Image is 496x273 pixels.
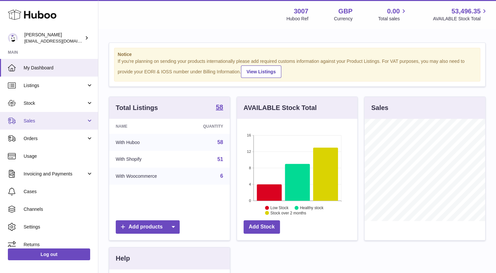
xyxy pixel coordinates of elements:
span: Usage [24,153,93,159]
span: Invoicing and Payments [24,171,86,177]
span: Orders [24,136,86,142]
a: 0.00 Total sales [378,7,407,22]
div: [PERSON_NAME] [24,32,83,44]
h3: Sales [371,103,388,112]
td: With Woocommerce [109,168,184,185]
a: 58 [216,104,223,112]
span: 0.00 [387,7,400,16]
a: 6 [220,173,223,179]
td: With Huboo [109,134,184,151]
text: 8 [249,166,251,170]
strong: GBP [338,7,352,16]
span: [EMAIL_ADDRESS][DOMAIN_NAME] [24,38,96,44]
text: Stock over 2 months [270,211,306,215]
a: 53,496.35 AVAILABLE Stock Total [433,7,488,22]
h3: AVAILABLE Stock Total [244,103,317,112]
span: 53,496.35 [451,7,481,16]
h3: Help [116,254,130,263]
th: Quantity [184,119,229,134]
span: AVAILABLE Stock Total [433,16,488,22]
span: Settings [24,224,93,230]
text: 12 [247,150,251,154]
strong: Notice [118,51,477,58]
a: View Listings [241,65,281,78]
div: Huboo Ref [287,16,308,22]
span: Cases [24,189,93,195]
td: With Shopify [109,151,184,168]
span: Channels [24,206,93,212]
div: If you're planning on sending your products internationally please add required customs informati... [118,58,477,78]
div: Currency [334,16,353,22]
text: Low Stock [270,206,289,210]
text: Healthy stock [300,206,324,210]
a: Log out [8,248,90,260]
a: 51 [217,156,223,162]
span: Listings [24,82,86,89]
span: Stock [24,100,86,106]
span: Sales [24,118,86,124]
a: 58 [217,139,223,145]
text: 16 [247,133,251,137]
strong: 58 [216,104,223,110]
a: Add products [116,220,180,234]
strong: 3007 [294,7,308,16]
th: Name [109,119,184,134]
text: 0 [249,199,251,203]
span: My Dashboard [24,65,93,71]
span: Returns [24,242,93,248]
img: bevmay@maysama.com [8,33,18,43]
a: Add Stock [244,220,280,234]
h3: Total Listings [116,103,158,112]
text: 4 [249,182,251,186]
span: Total sales [378,16,407,22]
